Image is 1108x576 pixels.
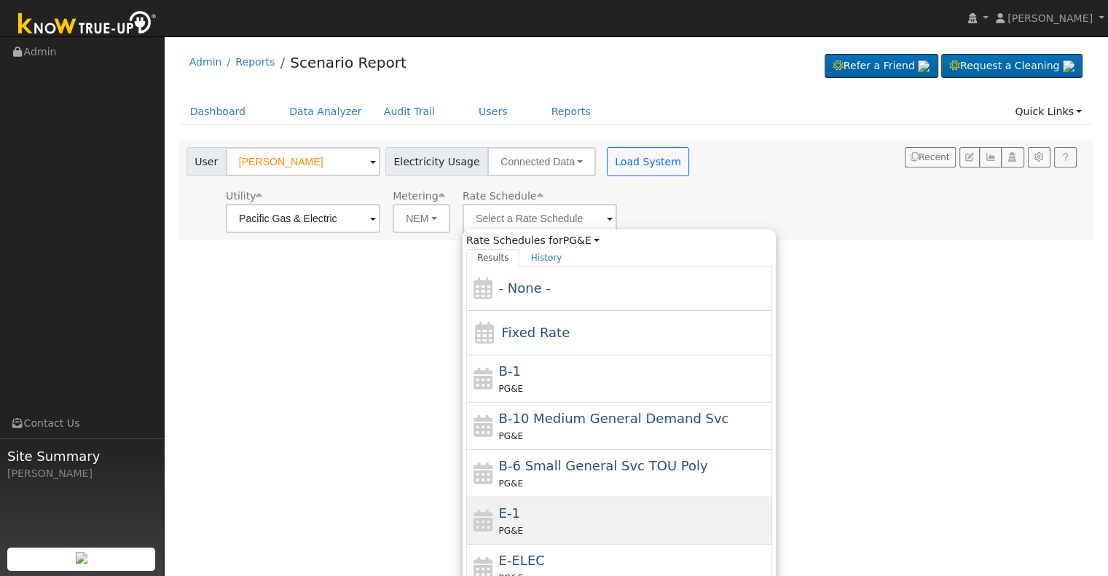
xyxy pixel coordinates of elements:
div: Utility [226,189,380,204]
img: Know True-Up [11,8,164,41]
a: Request a Cleaning [941,54,1083,79]
span: B-6 Small General Service TOU Poly Phase [499,458,708,473]
a: Audit Trail [373,98,446,125]
img: retrieve [918,60,930,72]
span: E-1 [499,505,520,521]
button: Edit User [959,147,980,167]
img: retrieve [76,552,87,564]
a: Users [468,98,519,125]
button: Login As [1001,147,1023,167]
a: Reports [235,56,275,68]
a: Dashboard [179,98,257,125]
span: PG&E [499,384,523,394]
span: B-1 [499,363,521,379]
input: Select a Utility [226,204,380,233]
button: Settings [1028,147,1050,167]
input: Select a Rate Schedule [463,204,617,233]
button: Connected Data [487,147,596,176]
button: Load System [607,147,690,176]
span: Electricity Usage [385,147,488,176]
input: Select a User [226,147,380,176]
span: Fixed Rate [501,325,570,340]
a: Help Link [1054,147,1077,167]
a: Data Analyzer [278,98,373,125]
div: Metering [393,189,450,204]
img: retrieve [1063,60,1074,72]
span: [PERSON_NAME] [1007,12,1093,24]
span: PG&E [499,526,523,536]
span: Rate Schedules for [466,233,600,248]
span: PG&E [499,431,523,441]
a: PG&E [563,234,600,246]
span: E-ELEC [499,553,545,568]
button: Multi-Series Graph [979,147,1002,167]
span: Site Summary [7,446,156,466]
a: Admin [189,56,222,68]
span: B-10 Medium General Demand Service (Primary Voltage) [499,411,729,426]
span: User [186,147,227,176]
span: - None - [499,280,551,296]
a: Quick Links [1004,98,1093,125]
a: Reports [541,98,602,125]
div: [PERSON_NAME] [7,466,156,481]
span: PG&E [499,478,523,489]
span: Alias: None [463,190,543,202]
a: Refer a Friend [825,54,938,79]
a: Scenario Report [290,54,406,71]
button: NEM [393,204,450,233]
a: Results [466,249,520,267]
button: Recent [905,147,956,167]
a: History [519,249,573,267]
